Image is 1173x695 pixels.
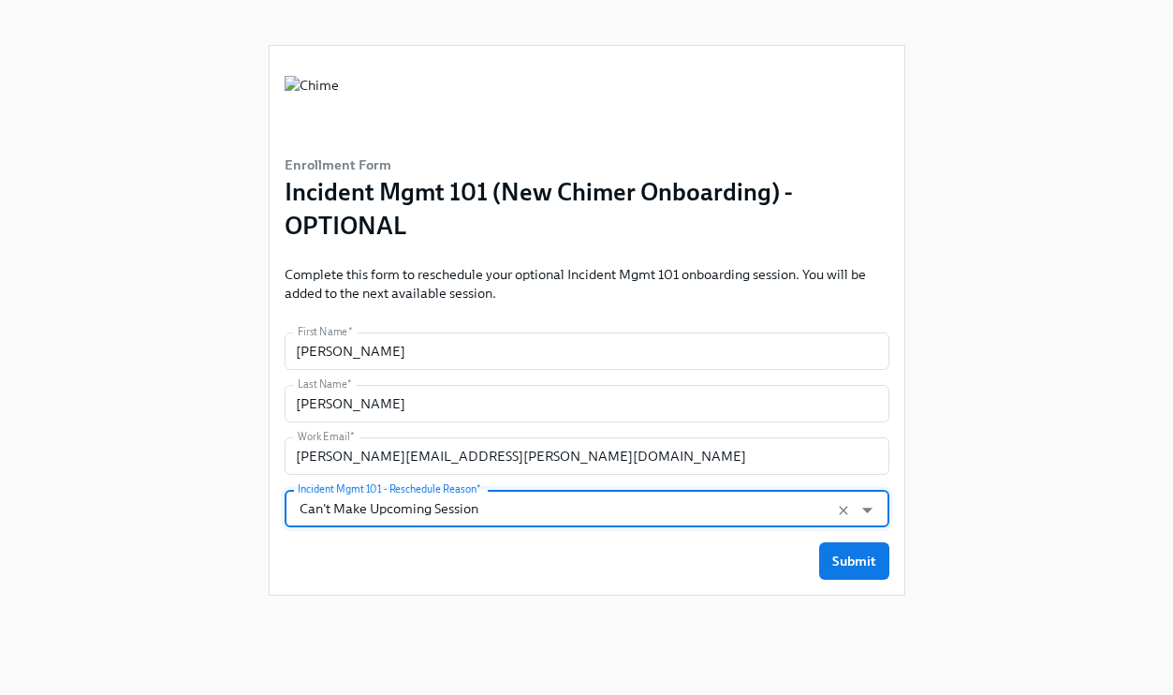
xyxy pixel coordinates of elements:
p: Complete this form to reschedule your optional Incident Mgmt 101 onboarding session. You will be ... [285,265,889,303]
h6: Enrollment Form [285,155,889,175]
button: Clear [832,499,855,522]
span: Submit [832,552,876,570]
img: Chime [285,76,339,132]
button: Submit [819,542,889,580]
button: Open [853,495,882,525]
h3: Incident Mgmt 101 (New Chimer Onboarding) - OPTIONAL [285,175,889,243]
